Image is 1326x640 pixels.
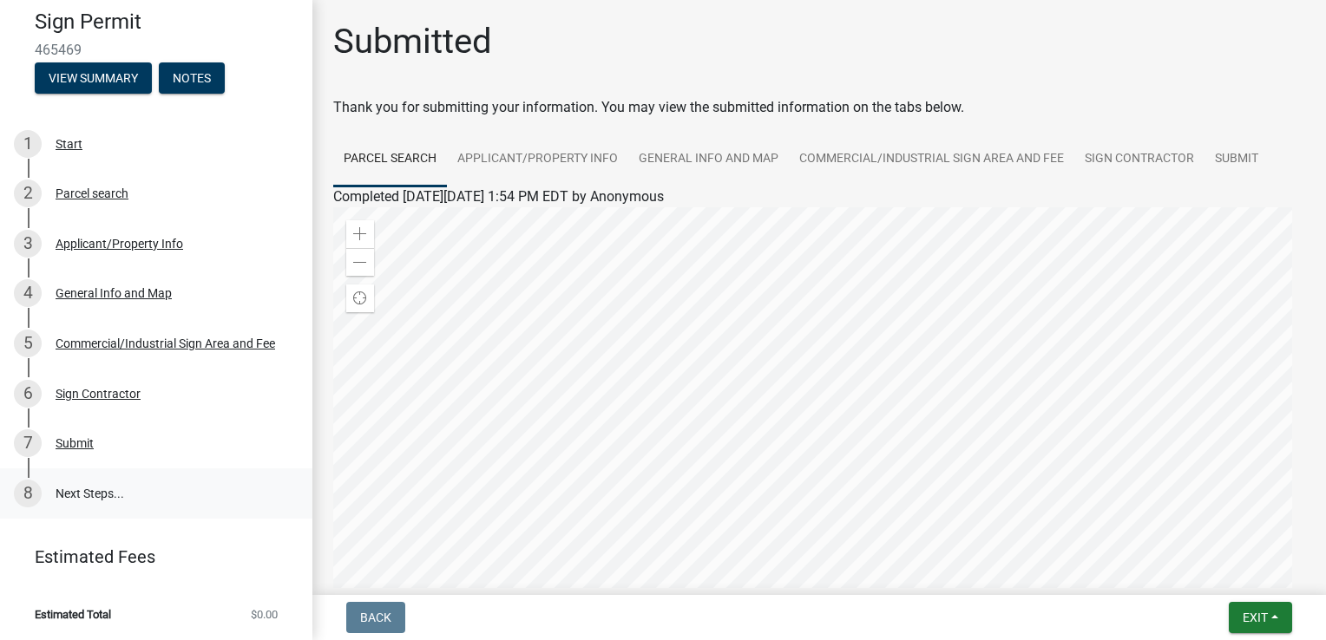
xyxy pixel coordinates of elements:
[56,388,141,400] div: Sign Contractor
[789,132,1074,187] a: Commercial/Industrial Sign Area and Fee
[35,609,111,620] span: Estimated Total
[56,337,275,349] div: Commercial/Industrial Sign Area and Fee
[333,132,447,187] a: Parcel search
[56,187,128,199] div: Parcel search
[14,429,42,457] div: 7
[35,72,152,86] wm-modal-confirm: Summary
[56,287,172,299] div: General Info and Map
[35,42,278,58] span: 465469
[346,284,374,312] div: Find my location
[333,21,492,62] h1: Submitted
[14,130,42,158] div: 1
[56,437,94,449] div: Submit
[14,380,42,408] div: 6
[333,188,664,205] span: Completed [DATE][DATE] 1:54 PM EDT by Anonymous
[1205,132,1269,187] a: Submit
[346,602,405,633] button: Back
[14,180,42,207] div: 2
[1229,602,1292,633] button: Exit
[35,62,152,94] button: View Summary
[628,132,789,187] a: General Info and Map
[1074,132,1205,187] a: Sign Contractor
[333,97,1305,118] div: Thank you for submitting your information. You may view the submitted information on the tabs below.
[346,248,374,276] div: Zoom out
[14,230,42,258] div: 3
[346,220,374,248] div: Zoom in
[159,62,225,94] button: Notes
[14,480,42,507] div: 8
[35,10,299,35] h4: Sign Permit
[14,330,42,357] div: 5
[1243,611,1268,624] span: Exit
[360,611,391,624] span: Back
[14,539,285,574] a: Estimated Fees
[56,138,82,150] div: Start
[159,72,225,86] wm-modal-confirm: Notes
[447,132,628,187] a: Applicant/Property Info
[56,238,183,250] div: Applicant/Property Info
[14,279,42,307] div: 4
[251,609,278,620] span: $0.00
